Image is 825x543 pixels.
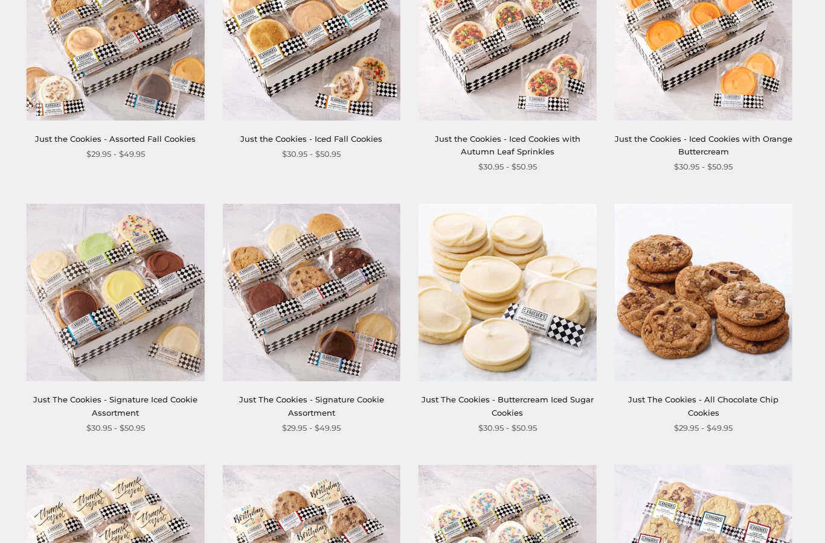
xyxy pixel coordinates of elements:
span: $30.95 - $50.95 [478,161,537,174]
span: $30.95 - $50.95 [478,422,537,435]
span: $30.95 - $50.95 [86,422,145,435]
a: Just The Cookies - All Chocolate Chip Cookies [628,395,778,418]
a: Just the Cookies - Iced Cookies with Autumn Leaf Sprinkles [435,135,580,157]
span: $30.95 - $50.95 [674,161,733,174]
iframe: Sign Up via Text for Offers [10,497,125,533]
a: Just the Cookies - Assorted Fall Cookies [35,135,196,144]
span: $29.95 - $49.95 [282,422,341,435]
img: Just The Cookies - Signature Cookie Assortment [223,205,400,382]
span: $30.95 - $50.95 [282,148,341,161]
a: Just The Cookies - Signature Iced Cookie Assortment [33,395,197,418]
span: $29.95 - $49.95 [86,148,145,161]
a: Just The Cookies - Buttercream Iced Sugar Cookies [422,395,594,418]
img: Just The Cookies - Signature Iced Cookie Assortment [27,205,204,382]
a: Just The Cookies - Signature Cookie Assortment [239,395,384,418]
img: Just The Cookies - All Chocolate Chip Cookies [614,205,792,382]
span: $29.95 - $49.95 [674,422,733,435]
img: Just The Cookies - Buttercream Iced Sugar Cookies [419,205,596,382]
a: Just the Cookies - Iced Cookies with Orange Buttercream [615,135,792,157]
a: Just the Cookies - Iced Fall Cookies [240,135,382,144]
